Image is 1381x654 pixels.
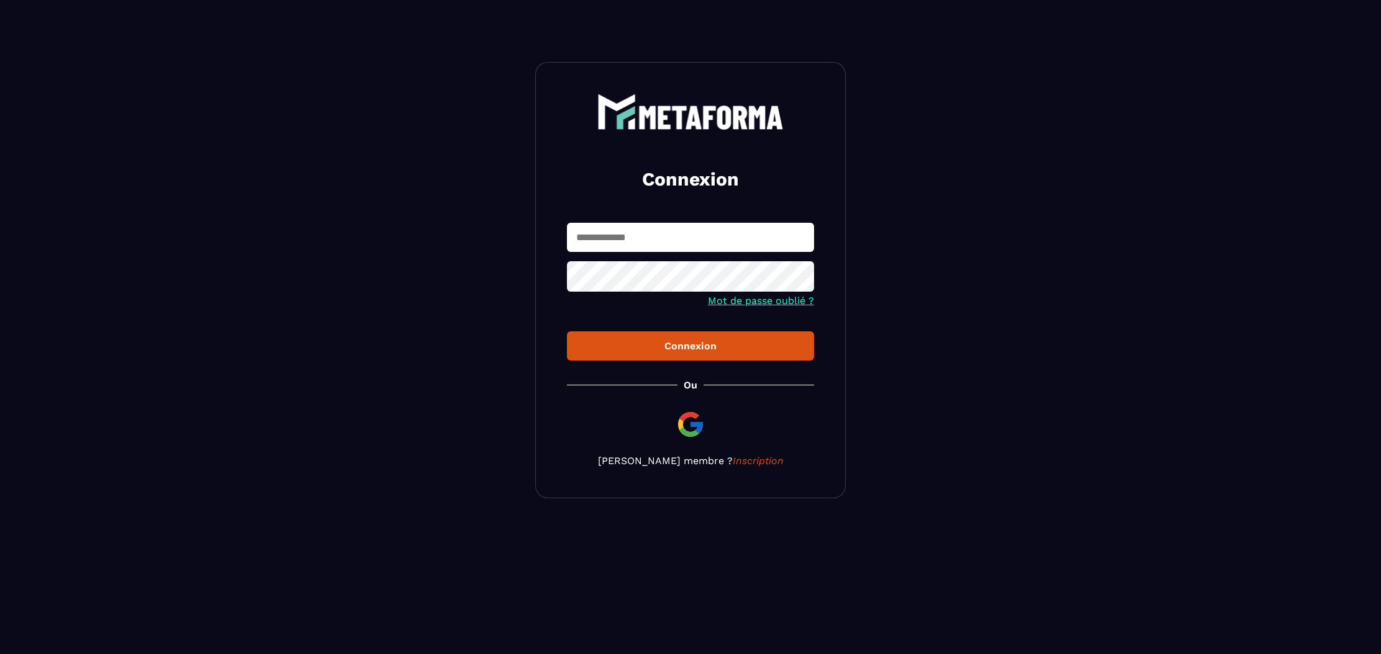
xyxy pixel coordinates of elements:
[582,167,799,192] h2: Connexion
[567,455,814,467] p: [PERSON_NAME] membre ?
[577,340,804,352] div: Connexion
[567,94,814,130] a: logo
[597,94,784,130] img: logo
[708,295,814,307] a: Mot de passe oublié ?
[567,331,814,361] button: Connexion
[684,379,697,391] p: Ou
[733,455,784,467] a: Inscription
[676,410,705,439] img: google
